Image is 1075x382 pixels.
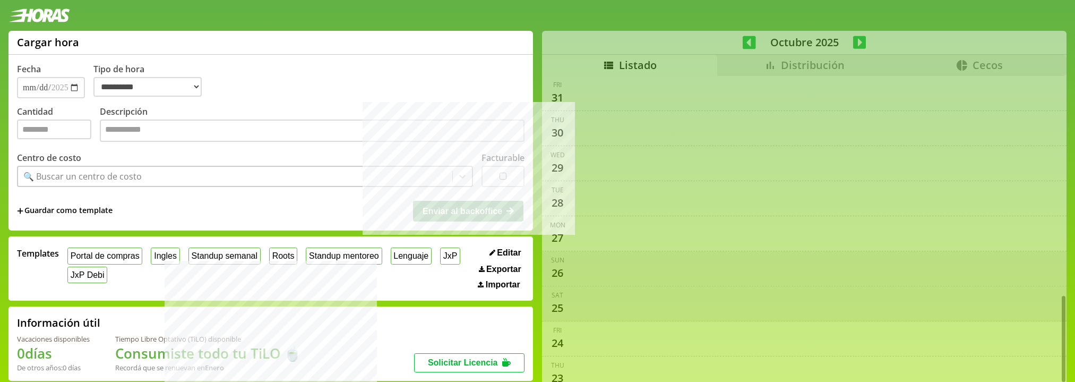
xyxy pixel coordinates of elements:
h1: Cargar hora [17,35,79,49]
b: Enero [205,363,224,372]
label: Descripción [100,106,524,145]
span: Editar [497,248,521,258]
label: Centro de costo [17,152,81,164]
input: Cantidad [17,120,91,139]
button: Standup mentoreo [306,248,382,264]
button: Exportar [476,264,524,275]
label: Tipo de hora [93,63,210,98]
textarea: Descripción [100,120,524,142]
span: Importar [486,280,520,290]
label: Fecha [17,63,41,75]
button: Solicitar Licencia [414,353,524,372]
span: Templates [17,248,59,259]
span: +Guardar como template [17,205,113,217]
span: Exportar [486,265,521,274]
label: Facturable [481,152,524,164]
span: Solicitar Licencia [428,358,498,367]
button: Portal de compras [67,248,142,264]
h1: Consumiste todo tu TiLO 🍵 [115,344,301,363]
select: Tipo de hora [93,77,202,97]
button: Lenguaje [391,248,432,264]
div: De otros años: 0 días [17,363,90,372]
button: Editar [486,248,524,258]
button: Roots [269,248,297,264]
div: Vacaciones disponibles [17,334,90,344]
button: JxP [440,248,460,264]
h1: 0 días [17,344,90,363]
div: Tiempo Libre Optativo (TiLO) disponible [115,334,301,344]
img: logotipo [8,9,70,22]
button: Ingles [151,248,179,264]
label: Cantidad [17,106,100,145]
span: + [17,205,23,217]
div: Recordá que se renuevan en [115,363,301,372]
div: 🔍 Buscar un centro de costo [23,171,142,182]
h2: Información útil [17,316,100,330]
button: JxP Debi [67,267,107,283]
button: Standup semanal [188,248,261,264]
